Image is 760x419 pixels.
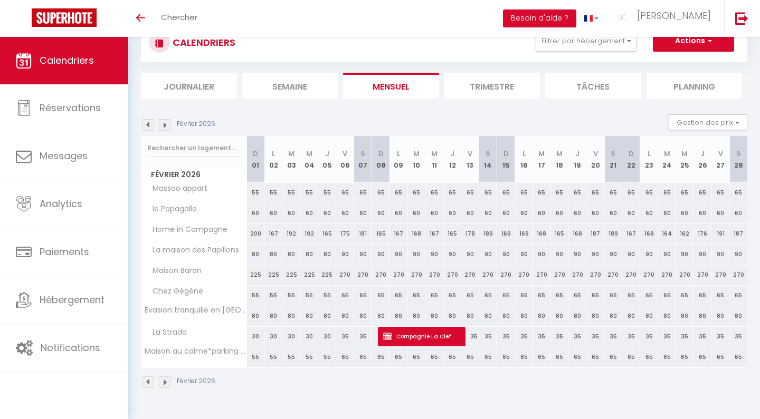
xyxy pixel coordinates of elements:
[586,183,604,202] div: 65
[372,286,390,305] div: 65
[318,136,336,183] th: 05
[300,136,318,183] th: 04
[413,149,420,159] abbr: M
[354,265,372,285] div: 270
[425,245,443,264] div: 90
[143,306,249,314] span: Évasion tranquille en [GEOGRAPHIC_DATA]
[282,203,300,223] div: 60
[300,286,318,305] div: 55
[479,265,497,285] div: 270
[622,286,640,305] div: 65
[272,149,275,159] abbr: L
[247,203,265,223] div: 60
[533,327,551,346] div: 35
[264,265,282,285] div: 225
[264,306,282,326] div: 80
[729,286,747,305] div: 65
[515,327,533,346] div: 35
[354,203,372,223] div: 60
[550,136,568,183] th: 18
[681,149,688,159] abbr: M
[264,183,282,202] div: 55
[372,203,390,223] div: 60
[568,286,586,305] div: 65
[425,306,443,326] div: 80
[676,265,694,285] div: 270
[611,149,615,159] abbr: S
[550,265,568,285] div: 270
[497,327,515,346] div: 35
[242,73,338,99] li: Semaine
[443,265,461,285] div: 270
[658,224,676,243] div: 164
[450,149,454,159] abbr: J
[693,245,711,264] div: 90
[40,197,82,210] span: Analytics
[141,167,246,182] span: Février 2026
[40,245,89,258] span: Paiements
[407,203,425,223] div: 60
[318,203,336,223] div: 60
[461,183,479,202] div: 65
[515,183,533,202] div: 65
[640,245,658,264] div: 90
[729,245,747,264] div: 90
[407,265,425,285] div: 270
[538,149,545,159] abbr: M
[550,224,568,243] div: 165
[264,327,282,346] div: 30
[568,183,586,202] div: 65
[461,265,479,285] div: 270
[443,183,461,202] div: 65
[497,286,515,305] div: 65
[247,265,265,285] div: 225
[729,183,747,202] div: 65
[143,203,199,215] span: le Papagallo
[550,183,568,202] div: 65
[143,224,230,236] span: Home in Campagne
[354,136,372,183] th: 07
[533,224,551,243] div: 168
[568,203,586,223] div: 60
[282,245,300,264] div: 80
[40,293,104,306] span: Hébergement
[264,286,282,305] div: 55
[300,306,318,326] div: 80
[336,306,354,326] div: 80
[658,286,676,305] div: 65
[247,327,265,346] div: 30
[32,8,97,27] img: Super Booking
[711,265,729,285] div: 270
[390,203,408,223] div: 60
[41,341,100,354] span: Notifications
[515,224,533,243] div: 169
[247,286,265,305] div: 55
[729,306,747,326] div: 80
[550,203,568,223] div: 60
[586,265,604,285] div: 270
[143,327,189,338] span: La Strada
[586,245,604,264] div: 90
[443,306,461,326] div: 80
[640,286,658,305] div: 65
[515,136,533,183] th: 16
[550,306,568,326] div: 80
[658,306,676,326] div: 80
[479,286,497,305] div: 65
[735,12,748,25] img: logout
[282,327,300,346] div: 30
[336,203,354,223] div: 60
[354,306,372,326] div: 80
[318,245,336,264] div: 80
[533,136,551,183] th: 17
[143,245,242,256] span: La maison des Papillons
[653,31,734,52] button: Actions
[360,149,365,159] abbr: S
[479,203,497,223] div: 60
[40,54,94,67] span: Calendriers
[141,73,237,99] li: Journalier
[443,245,461,264] div: 90
[318,286,336,305] div: 55
[247,183,265,202] div: 55
[40,101,101,114] span: Réservations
